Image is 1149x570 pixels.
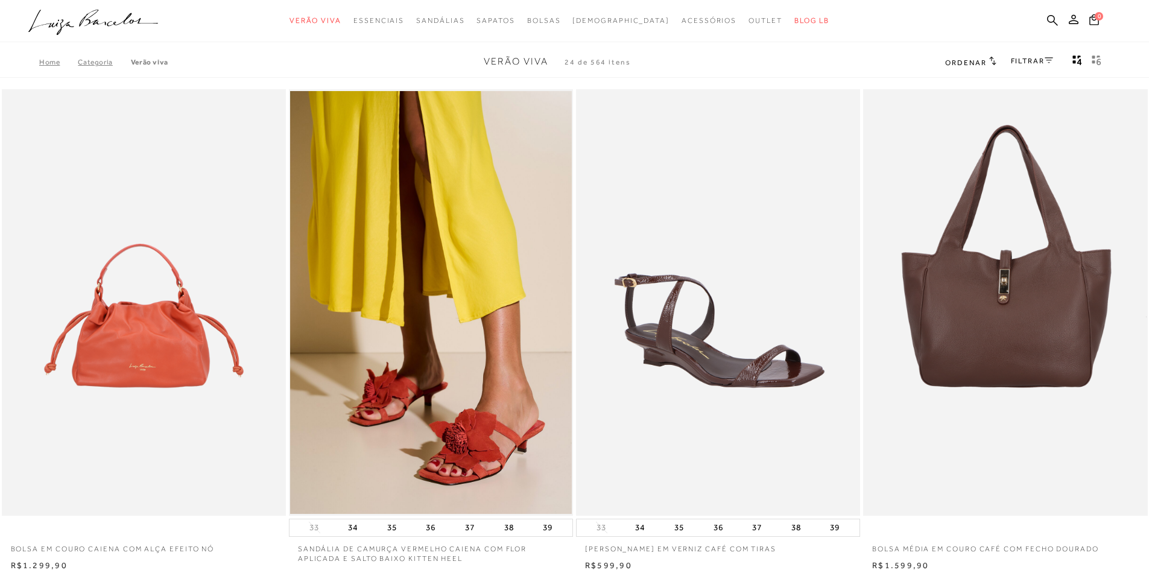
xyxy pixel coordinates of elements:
[416,16,464,25] span: Sandálias
[565,58,631,66] span: 24 de 564 itens
[527,16,561,25] span: Bolsas
[682,16,736,25] span: Acessórios
[577,91,859,514] a: SANDÁLIA ANABELA EM VERNIZ CAFÉ COM TIRAS SANDÁLIA ANABELA EM VERNIZ CAFÉ COM TIRAS
[353,10,404,32] a: noSubCategoriesText
[794,16,829,25] span: BLOG LB
[131,58,168,66] a: Verão Viva
[39,58,78,66] a: Home
[631,519,648,536] button: 34
[682,10,736,32] a: noSubCategoriesText
[572,16,669,25] span: [DEMOGRAPHIC_DATA]
[416,10,464,32] a: noSubCategoriesText
[593,522,610,533] button: 33
[384,519,400,536] button: 35
[289,537,573,565] a: SANDÁLIA DE CAMURÇA VERMELHO CAIENA COM FLOR APLICADA E SALTO BAIXO KITTEN HEEL
[3,91,285,514] img: BOLSA EM COURO CAIENA COM ALÇA EFEITO NÓ
[501,519,518,536] button: 38
[539,519,556,536] button: 39
[872,560,929,570] span: R$1.599,90
[576,537,860,554] a: [PERSON_NAME] EM VERNIZ CAFÉ COM TIRAS
[422,519,439,536] button: 36
[1086,13,1103,30] button: 0
[585,560,632,570] span: R$599,90
[1069,54,1086,70] button: Mostrar 4 produtos por linha
[1088,54,1105,70] button: gridText6Desc
[3,91,285,514] a: BOLSA EM COURO CAIENA COM ALÇA EFEITO NÓ BOLSA EM COURO CAIENA COM ALÇA EFEITO NÓ
[749,10,782,32] a: noSubCategoriesText
[945,59,986,67] span: Ordenar
[794,10,829,32] a: BLOG LB
[344,519,361,536] button: 34
[1011,57,1053,65] a: FILTRAR
[78,58,130,66] a: Categoria
[749,16,782,25] span: Outlet
[461,519,478,536] button: 37
[2,537,286,554] a: BOLSA EM COURO CAIENA COM ALÇA EFEITO NÓ
[572,10,669,32] a: noSubCategoriesText
[864,91,1146,514] img: BOLSA MÉDIA EM COURO CAFÉ COM FECHO DOURADO
[11,560,68,570] span: R$1.299,90
[749,519,765,536] button: 37
[1095,12,1103,21] span: 0
[671,519,688,536] button: 35
[484,56,548,67] span: Verão Viva
[710,519,727,536] button: 36
[290,91,572,514] img: SANDÁLIA DE CAMURÇA VERMELHO CAIENA COM FLOR APLICADA E SALTO BAIXO KITTEN HEEL
[290,16,341,25] span: Verão Viva
[290,10,341,32] a: noSubCategoriesText
[864,91,1146,514] a: BOLSA MÉDIA EM COURO CAFÉ COM FECHO DOURADO BOLSA MÉDIA EM COURO CAFÉ COM FECHO DOURADO
[290,91,572,514] a: SANDÁLIA DE CAMURÇA VERMELHO CAIENA COM FLOR APLICADA E SALTO BAIXO KITTEN HEEL SANDÁLIA DE CAMUR...
[353,16,404,25] span: Essenciais
[476,16,514,25] span: Sapatos
[788,519,805,536] button: 38
[476,10,514,32] a: noSubCategoriesText
[527,10,561,32] a: noSubCategoriesText
[577,91,859,514] img: SANDÁLIA ANABELA EM VERNIZ CAFÉ COM TIRAS
[863,537,1147,554] a: BOLSA MÉDIA EM COURO CAFÉ COM FECHO DOURADO
[306,522,323,533] button: 33
[826,519,843,536] button: 39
